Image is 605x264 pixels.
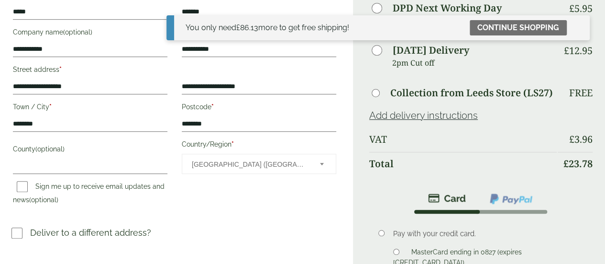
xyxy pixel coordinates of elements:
[569,133,593,146] bdi: 3.96
[13,25,167,42] label: Company name
[29,196,58,204] span: (optional)
[393,229,579,239] p: Pay with your credit card.
[182,100,336,116] label: Postcode
[393,46,469,55] label: [DATE] Delivery
[393,3,502,13] label: DPD Next Working Day
[192,154,307,174] span: United Kingdom (UK)
[17,181,28,192] input: Sign me up to receive email updates and news(optional)
[369,128,557,151] th: VAT
[231,140,234,148] abbr: required
[563,157,593,170] bdi: 23.78
[211,103,214,111] abbr: required
[236,23,258,32] span: 86.13
[369,110,478,121] a: Add delivery instructions
[392,13,557,28] p: 2pm Cut off
[49,103,52,111] abbr: required
[470,20,567,35] a: Continue shopping
[564,44,569,57] span: £
[35,145,65,153] span: (optional)
[569,2,574,15] span: £
[186,22,349,34] div: You only need more to get free shipping!
[392,56,557,70] p: 2pm Cut off
[13,63,167,79] label: Street address
[182,154,336,174] span: Country/Region
[563,157,569,170] span: £
[390,88,553,98] label: Collection from Leeds Store (LS27)
[30,226,151,239] p: Deliver to a different address?
[236,23,240,32] span: £
[369,152,557,175] th: Total
[13,183,165,207] label: Sign me up to receive email updates and news
[569,87,593,99] p: Free
[569,2,593,15] bdi: 5.95
[569,133,574,146] span: £
[489,193,533,205] img: ppcp-gateway.png
[182,138,336,154] label: Country/Region
[428,193,466,204] img: stripe.png
[564,44,593,57] bdi: 12.95
[13,100,167,116] label: Town / City
[59,66,62,73] abbr: required
[63,28,92,36] span: (optional)
[13,142,167,159] label: County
